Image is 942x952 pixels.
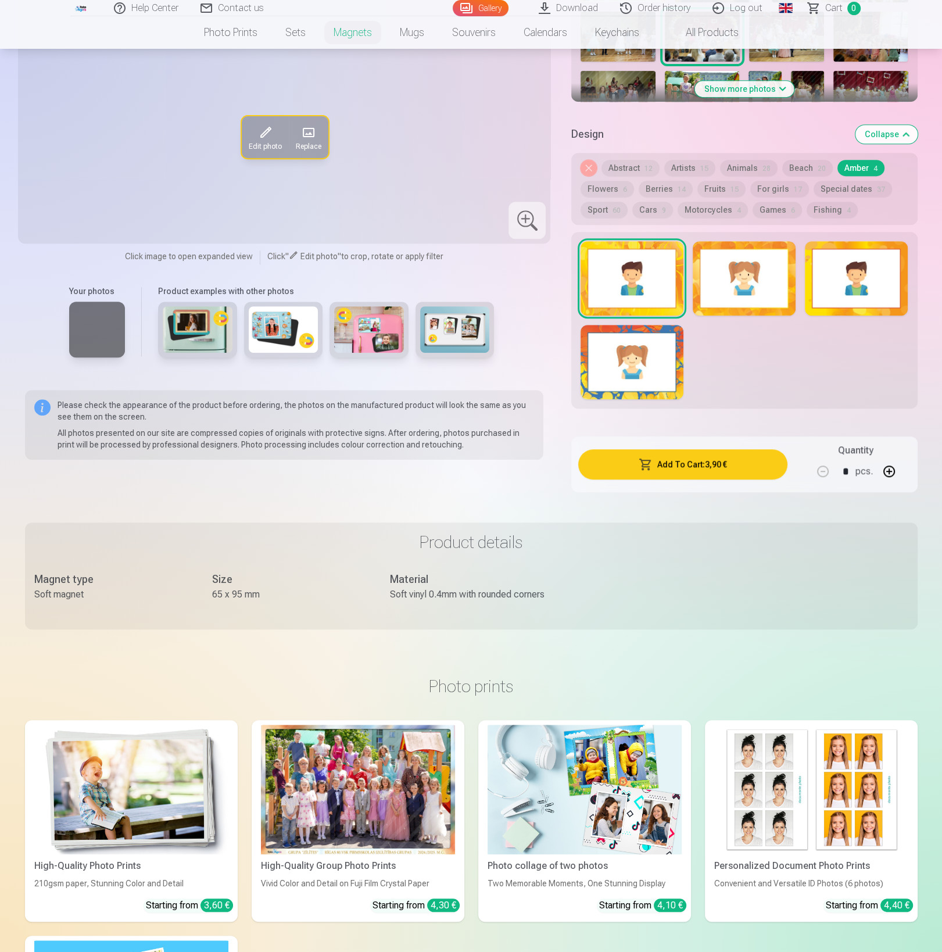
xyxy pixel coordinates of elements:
span: Edit photo [300,252,338,261]
div: 3,60 € [200,899,233,912]
a: Photo prints [190,16,271,49]
button: Cars9 [632,202,673,218]
div: 210gsm paper, Stunning Color and Detail [30,878,233,889]
span: 17 [794,185,802,194]
span: 4 [847,206,851,214]
button: Games6 [753,202,802,218]
span: 20 [818,164,826,173]
a: Keychains [581,16,653,49]
a: All products [653,16,753,49]
a: High-Quality Photo PrintsHigh-Quality Photo Prints210gsm paper, Stunning Color and DetailStarting... [25,720,238,922]
div: 65 x 95 mm [212,588,367,602]
a: Photo collage of two photosPhoto collage of two photosTwo Memorable Moments, One Stunning Display... [478,720,691,922]
button: Motorcycles4 [678,202,748,218]
div: Soft vinyl 0.4mm with rounded corners [390,588,545,602]
button: Replace [288,116,327,158]
div: Vivid Color and Detail on Fuji Film Crystal Paper [256,878,460,889]
a: Personalized Document Photo PrintsPersonalized Document Photo PrintsConvenient and Versatile ID P... [705,720,918,922]
h5: Design [571,126,846,142]
div: Starting from [372,899,460,912]
div: Personalized Document Photo Prints [710,859,913,873]
span: 14 [678,185,686,194]
h6: Product examples with other photos [153,285,499,297]
span: 12 [644,164,653,173]
h3: Product details [34,532,908,553]
span: 15 [700,164,708,173]
button: For girls17 [750,181,809,197]
div: Soft magnet [34,588,189,602]
div: Starting from [826,899,913,912]
div: 4,10 € [654,899,686,912]
button: Collapse [855,125,918,144]
div: Starting from [146,899,233,912]
span: " [338,252,341,261]
span: 6 [791,206,795,214]
span: 28 [762,164,771,173]
a: Magnets [320,16,386,49]
span: 4 [737,206,741,214]
div: Photo collage of two photos [483,859,686,873]
a: Mugs [386,16,438,49]
span: " [285,252,289,261]
button: Flowers6 [581,181,634,197]
div: Starting from [599,899,686,912]
h3: Photo prints [34,676,908,697]
button: Animals28 [720,160,778,176]
button: Add To Cart:3,90 € [578,449,787,479]
button: Show more photos [694,81,794,97]
span: to crop, rotate or apply filter [341,252,443,261]
div: High-Quality Photo Prints [30,859,233,873]
span: Сart [825,1,843,15]
button: Artists15 [664,160,715,176]
h6: Your photos [69,285,125,297]
span: 0 [847,2,861,15]
span: 9 [662,206,666,214]
button: Fishing4 [807,202,858,218]
img: /fa1 [75,5,88,12]
p: All photos presented on our site are compressed copies of originals with protective signs. After ... [58,427,535,450]
div: Material [390,571,545,588]
div: 4,30 € [427,899,460,912]
button: Fruits15 [697,181,746,197]
span: 60 [613,206,621,214]
span: 37 [877,185,885,194]
div: Convenient and Versatile ID Photos (6 photos) [710,878,913,889]
a: Souvenirs [438,16,510,49]
span: Click image to open expanded view [125,250,253,262]
img: Photo collage of two photos [488,725,682,854]
a: Calendars [510,16,581,49]
button: Beach20 [782,160,833,176]
a: Sets [271,16,320,49]
button: Abstract12 [601,160,660,176]
p: Please check the appearance of the product before ordering, the photos on the manufactured produc... [58,399,535,423]
div: Magnet type [34,571,189,588]
img: High-Quality Photo Prints [34,725,228,854]
button: Sport60 [581,202,628,218]
div: Size [212,571,367,588]
div: High-Quality Group Photo Prints [256,859,460,873]
span: 4 [873,164,877,173]
div: pcs. [855,457,873,485]
button: Berries14 [639,181,693,197]
span: 15 [730,185,739,194]
button: Amber4 [837,160,884,176]
h5: Quantity [838,443,873,457]
span: Edit photo [248,141,281,151]
a: High-Quality Group Photo PrintsVivid Color and Detail on Fuji Film Crystal PaperStarting from 4,30 € [252,720,464,922]
button: Edit photo [241,116,288,158]
div: 4,40 € [880,899,913,912]
span: 6 [623,185,627,194]
div: Two Memorable Moments, One Stunning Display [483,878,686,889]
button: Special dates37 [814,181,892,197]
span: Replace [295,141,320,151]
img: Personalized Document Photo Prints [714,725,908,854]
span: Click [267,252,285,261]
